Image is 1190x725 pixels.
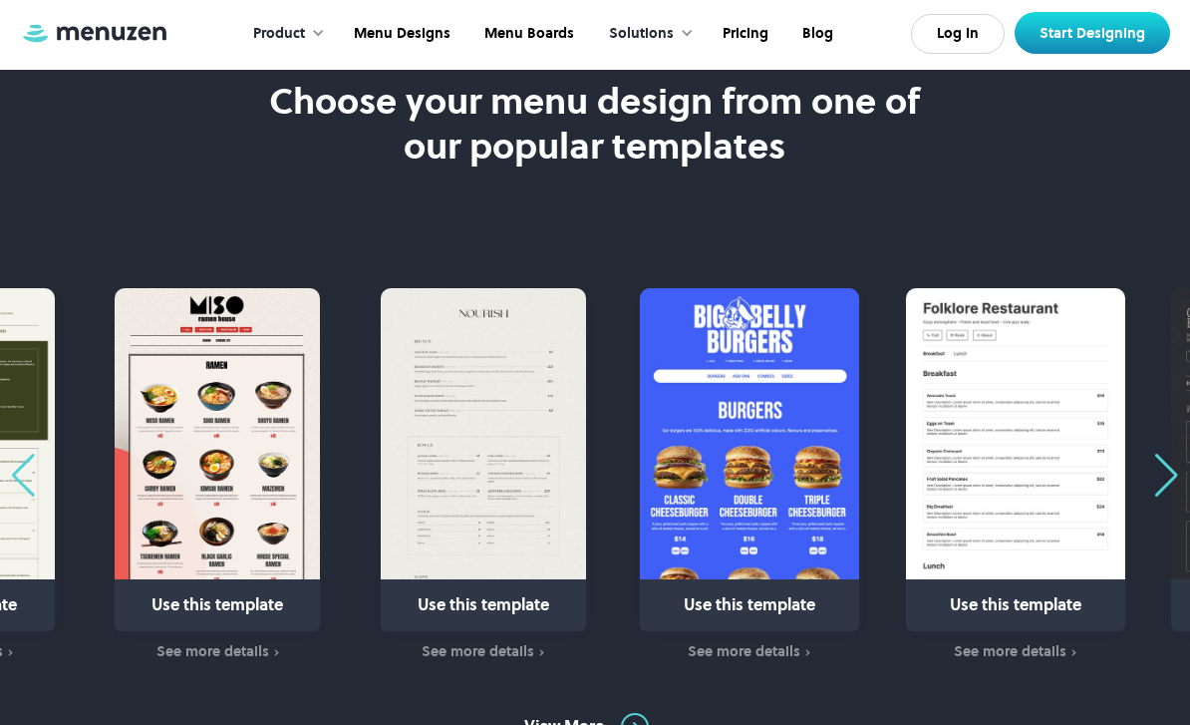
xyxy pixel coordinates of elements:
div: See more details [422,643,534,659]
div: 13 / 31 [906,288,1132,662]
div: 11 / 31 [374,288,600,662]
div: 10 / 31 [108,288,334,662]
a: Blog [783,3,848,65]
a: See more details [108,641,327,663]
a: See more details [906,641,1125,663]
a: Start Designing [1015,12,1170,54]
a: Menu Boards [465,3,589,65]
div: Product [233,3,335,65]
div: See more details [954,643,1066,659]
div: Product [253,23,305,45]
a: See more details [374,641,593,663]
div: Next slide [1153,454,1180,498]
div: 12 / 31 [640,288,866,662]
a: Use this template [906,288,1125,631]
div: Previous slide [10,454,37,498]
div: See more details [688,643,800,659]
div: See more details [156,643,269,659]
a: Log In [911,14,1005,54]
a: Menu Designs [335,3,465,65]
a: Use this template [115,288,320,631]
div: Solutions [609,23,674,45]
a: Use this template [381,288,586,631]
a: See more details [640,641,859,663]
a: Pricing [704,3,783,65]
div: Solutions [589,3,704,65]
h2: Choose your menu design from one of our popular templates [238,79,952,169]
a: Use this template [640,288,859,631]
